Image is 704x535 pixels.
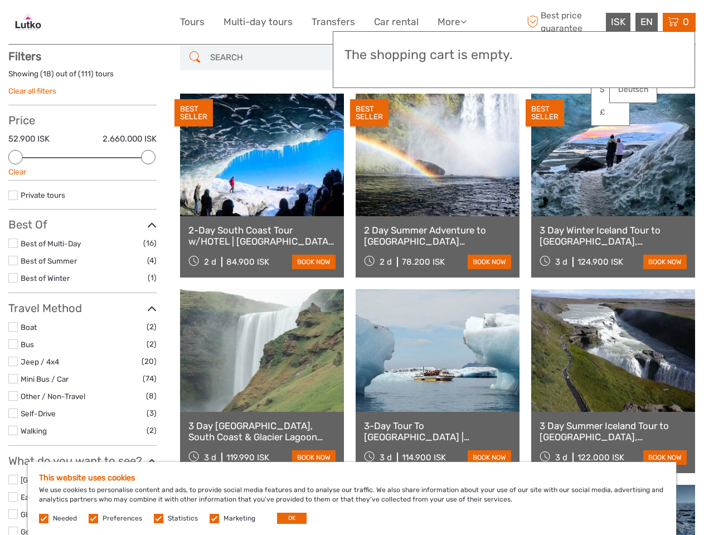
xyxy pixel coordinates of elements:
[364,225,511,247] a: 2 Day Summer Adventure to [GEOGRAPHIC_DATA] [GEOGRAPHIC_DATA], Glacier Hiking, [GEOGRAPHIC_DATA],...
[21,323,37,332] a: Boat
[8,86,56,95] a: Clear all filters
[142,355,157,368] span: (20)
[204,453,216,463] span: 3 d
[438,14,467,30] a: More
[204,257,216,267] span: 2 d
[226,257,269,267] div: 84.900 ISK
[8,69,157,86] div: Showing ( ) out of ( ) tours
[350,99,389,127] div: BEST SELLER
[312,14,355,30] a: Transfers
[591,103,629,123] a: £
[380,453,392,463] span: 3 d
[21,274,70,283] a: Best of Winter
[174,99,213,127] div: BEST SELLER
[21,510,48,519] a: Glaciers
[188,420,336,443] a: 3 Day [GEOGRAPHIC_DATA], South Coast & Glacier Lagoon Small-Group Tour
[21,239,81,248] a: Best of Multi-Day
[21,357,59,366] a: Jeep / 4x4
[146,390,157,402] span: (8)
[81,69,91,79] label: 111
[526,99,564,127] div: BEST SELLER
[188,225,336,247] a: 2-Day South Coast Tour w/HOTEL | [GEOGRAPHIC_DATA], [GEOGRAPHIC_DATA], [GEOGRAPHIC_DATA] & Waterf...
[143,237,157,250] span: (16)
[344,47,683,63] h3: The shopping cart is empty.
[555,257,567,267] span: 3 d
[8,133,50,145] label: 52.900 ISK
[147,407,157,420] span: (3)
[643,450,687,465] a: book now
[147,320,157,333] span: (2)
[147,338,157,351] span: (2)
[277,513,307,524] button: OK
[147,424,157,437] span: (2)
[143,372,157,385] span: (74)
[128,17,142,31] button: Open LiveChat chat widget
[577,257,623,267] div: 124.900 ISK
[8,114,157,127] h3: Price
[226,453,269,463] div: 119.990 ISK
[21,374,69,383] a: Mini Bus / Car
[180,14,205,30] a: Tours
[39,473,665,483] h5: This website uses cookies
[292,255,336,269] a: book now
[8,301,157,315] h3: Travel Method
[380,257,392,267] span: 2 d
[148,271,157,284] span: (1)
[21,392,85,401] a: Other / Non-Travel
[402,453,446,463] div: 114.900 ISK
[28,462,676,535] div: We use cookies to personalise content and ads, to provide social media features and to analyse ou...
[540,420,687,443] a: 3 Day Summer Iceland Tour to [GEOGRAPHIC_DATA], [GEOGRAPHIC_DATA] with Glacier Lagoon & Glacier Hike
[8,8,48,36] img: 2342-33458947-5ba6-4553-93fb-530cd831475b_logo_small.jpg
[8,50,41,63] strong: Filters
[103,133,157,145] label: 2.660.000 ISK
[43,69,51,79] label: 18
[103,514,142,523] label: Preferences
[224,14,293,30] a: Multi-day tours
[611,16,625,27] span: ISK
[21,475,96,484] a: [GEOGRAPHIC_DATA]
[635,13,658,31] div: EN
[53,514,77,523] label: Needed
[364,420,511,443] a: 3-Day Tour To [GEOGRAPHIC_DATA] | [GEOGRAPHIC_DATA], [GEOGRAPHIC_DATA], [GEOGRAPHIC_DATA] & Glaci...
[540,225,687,247] a: 3 Day Winter Iceland Tour to [GEOGRAPHIC_DATA], [GEOGRAPHIC_DATA], [GEOGRAPHIC_DATA] and [GEOGRAP...
[402,257,445,267] div: 78.200 ISK
[8,454,157,468] h3: What do you want to see?
[468,255,511,269] a: book now
[168,514,198,523] label: Statistics
[224,514,255,523] label: Marketing
[21,493,113,502] a: East [GEOGRAPHIC_DATA]
[21,426,47,435] a: Walking
[147,254,157,267] span: (4)
[21,340,34,349] a: Bus
[16,20,126,28] p: We're away right now. Please check back later!
[555,453,567,463] span: 3 d
[8,218,157,231] h3: Best Of
[21,256,77,265] a: Best of Summer
[591,80,629,100] a: $
[610,80,657,100] a: Deutsch
[524,9,603,34] span: Best price guarantee
[292,450,336,465] a: book now
[577,453,624,463] div: 122.000 ISK
[206,48,338,67] input: SEARCH
[681,16,691,27] span: 0
[21,191,65,200] a: Private tours
[8,167,157,177] div: Clear
[468,450,511,465] a: book now
[643,255,687,269] a: book now
[21,409,56,418] a: Self-Drive
[374,14,419,30] a: Car rental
